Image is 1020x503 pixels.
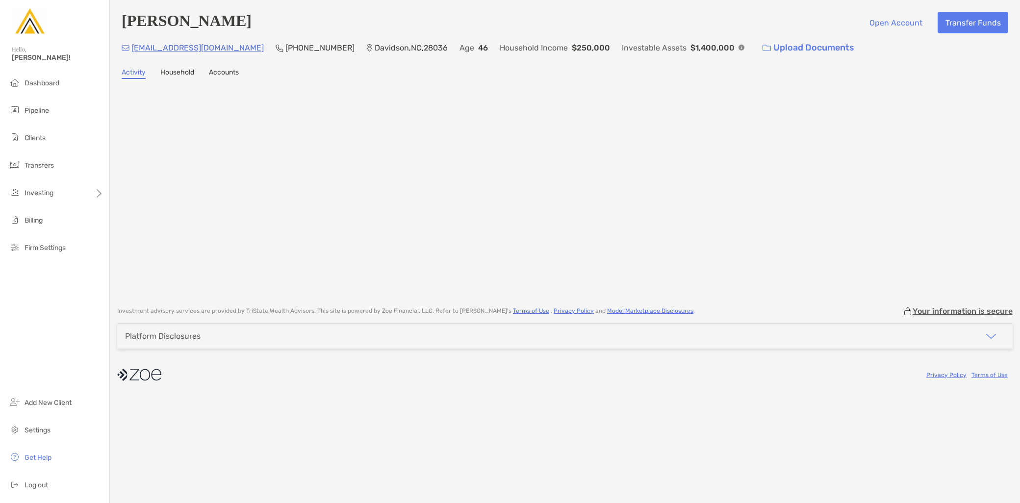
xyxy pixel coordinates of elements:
[985,330,997,342] img: icon arrow
[9,241,21,253] img: firm-settings icon
[375,42,448,54] p: Davidson , NC , 28036
[25,79,59,87] span: Dashboard
[971,372,1008,378] a: Terms of Use
[763,45,771,51] img: button icon
[117,364,161,386] img: company logo
[9,451,21,463] img: get-help icon
[25,481,48,489] span: Log out
[12,4,47,39] img: Zoe Logo
[160,68,194,79] a: Household
[285,42,355,54] p: [PHONE_NUMBER]
[756,37,861,58] a: Upload Documents
[9,131,21,143] img: clients icon
[607,307,693,314] a: Model Marketplace Disclosures
[9,186,21,198] img: investing icon
[12,53,103,62] span: [PERSON_NAME]!
[366,44,373,52] img: Location Icon
[9,159,21,171] img: transfers icon
[9,478,21,490] img: logout icon
[9,396,21,408] img: add_new_client icon
[9,104,21,116] img: pipeline icon
[25,134,46,142] span: Clients
[9,424,21,435] img: settings icon
[572,42,610,54] p: $250,000
[554,307,594,314] a: Privacy Policy
[500,42,568,54] p: Household Income
[459,42,474,54] p: Age
[25,399,72,407] span: Add New Client
[25,244,66,252] span: Firm Settings
[25,106,49,115] span: Pipeline
[478,42,488,54] p: 46
[276,44,283,52] img: Phone Icon
[125,331,201,341] div: Platform Disclosures
[122,12,252,33] h4: [PERSON_NAME]
[513,307,549,314] a: Terms of Use
[25,216,43,225] span: Billing
[926,372,967,378] a: Privacy Policy
[739,45,744,50] img: Info Icon
[122,45,129,51] img: Email Icon
[25,161,54,170] span: Transfers
[9,76,21,88] img: dashboard icon
[862,12,930,33] button: Open Account
[25,426,51,434] span: Settings
[122,68,146,79] a: Activity
[25,189,53,197] span: Investing
[690,42,735,54] p: $1,400,000
[209,68,239,79] a: Accounts
[131,42,264,54] p: [EMAIL_ADDRESS][DOMAIN_NAME]
[25,453,51,462] span: Get Help
[117,307,695,315] p: Investment advisory services are provided by TriState Wealth Advisors . This site is powered by Z...
[9,214,21,226] img: billing icon
[913,306,1013,316] p: Your information is secure
[938,12,1008,33] button: Transfer Funds
[622,42,687,54] p: Investable Assets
